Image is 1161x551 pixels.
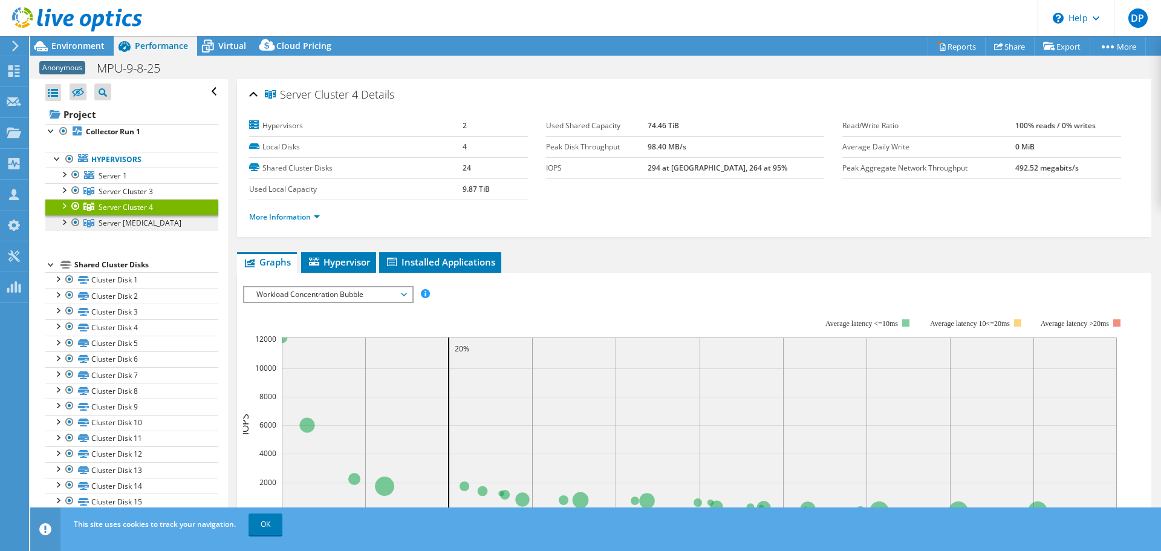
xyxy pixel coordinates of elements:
[45,462,218,478] a: Cluster Disk 13
[259,448,276,458] text: 4000
[243,256,291,268] span: Graphs
[45,215,218,231] a: Server Cluster 5
[45,183,218,199] a: Server Cluster 3
[463,184,490,194] b: 9.87 TiB
[99,186,153,197] span: Server Cluster 3
[1034,37,1090,56] a: Export
[546,141,648,153] label: Peak Disk Throughput
[259,420,276,430] text: 6000
[99,202,153,212] span: Server Cluster 4
[255,334,276,344] text: 12000
[249,162,463,174] label: Shared Cluster Disks
[463,142,467,152] b: 4
[307,256,370,268] span: Hypervisor
[259,391,276,402] text: 8000
[91,62,179,75] h1: MPU-9-8-25
[546,162,648,174] label: IOPS
[45,105,218,124] a: Project
[1015,120,1096,131] b: 100% reads / 0% writes
[272,506,276,516] text: 0
[455,344,469,354] text: 20%
[45,446,218,462] a: Cluster Disk 12
[51,40,105,51] span: Environment
[45,272,218,288] a: Cluster Disk 1
[99,171,127,181] span: Server 1
[1015,142,1035,152] b: 0 MiB
[45,415,218,431] a: Cluster Disk 10
[99,218,181,228] span: Server [MEDICAL_DATA]
[45,336,218,351] a: Cluster Disk 5
[276,40,331,51] span: Cloud Pricing
[546,120,648,132] label: Used Shared Capacity
[361,87,394,102] span: Details
[45,351,218,367] a: Cluster Disk 6
[45,383,218,399] a: Cluster Disk 8
[135,40,188,51] span: Performance
[238,414,252,435] text: IOPS
[1128,8,1148,28] span: DP
[842,162,1015,174] label: Peak Aggregate Network Throughput
[45,431,218,446] a: Cluster Disk 11
[259,477,276,487] text: 2000
[45,478,218,494] a: Cluster Disk 14
[249,514,282,535] a: OK
[45,367,218,383] a: Cluster Disk 7
[39,61,85,74] span: Anonymous
[825,319,898,328] tspan: Average latency <=10ms
[249,120,463,132] label: Hypervisors
[463,163,471,173] b: 24
[385,256,495,268] span: Installed Applications
[648,142,686,152] b: 98.40 MB/s
[45,399,218,414] a: Cluster Disk 9
[265,89,358,101] span: Server Cluster 4
[74,519,236,529] span: This site uses cookies to track your navigation.
[1041,319,1109,328] text: Average latency >20ms
[648,163,787,173] b: 294 at [GEOGRAPHIC_DATA], 264 at 95%
[1015,163,1079,173] b: 492.52 megabits/s
[249,212,320,222] a: More Information
[463,120,467,131] b: 2
[842,141,1015,153] label: Average Daily Write
[45,494,218,509] a: Cluster Disk 15
[249,183,463,195] label: Used Local Capacity
[648,120,679,131] b: 74.46 TiB
[45,304,218,319] a: Cluster Disk 3
[250,287,406,302] span: Workload Concentration Bubble
[842,120,1015,132] label: Read/Write Ratio
[930,319,1010,328] tspan: Average latency 10<=20ms
[45,124,218,140] a: Collector Run 1
[45,288,218,304] a: Cluster Disk 2
[45,319,218,335] a: Cluster Disk 4
[218,40,246,51] span: Virtual
[86,126,140,137] b: Collector Run 1
[928,37,986,56] a: Reports
[45,168,218,183] a: Server 1
[249,141,463,153] label: Local Disks
[1090,37,1146,56] a: More
[255,363,276,373] text: 10000
[1053,13,1064,24] svg: \n
[74,258,218,272] div: Shared Cluster Disks
[45,199,218,215] a: Server Cluster 4
[985,37,1035,56] a: Share
[45,152,218,168] a: Hypervisors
